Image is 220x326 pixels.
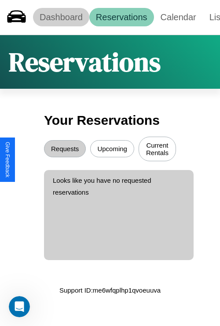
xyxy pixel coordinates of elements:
[9,44,161,80] h1: Reservations
[44,140,86,157] button: Requests
[33,8,89,26] a: Dashboard
[89,8,154,26] a: Reservations
[90,140,134,157] button: Upcoming
[154,8,203,26] a: Calendar
[4,142,11,177] div: Give Feedback
[53,174,185,198] p: Looks like you have no requested reservations
[139,137,176,161] button: Current Rentals
[59,284,161,296] p: Support ID: me6wfqplhp1qvoeuuva
[9,296,30,317] iframe: Intercom live chat
[44,109,176,132] h3: Your Reservations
